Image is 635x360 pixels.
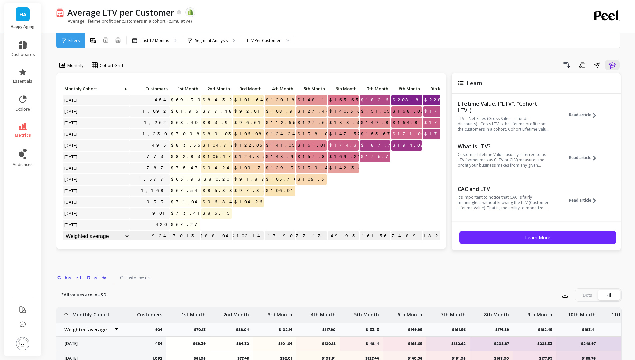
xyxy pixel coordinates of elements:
[360,152,399,162] span: $175.74
[201,152,237,162] span: $105.17
[576,290,598,300] div: Dots
[328,84,359,93] p: 6th Month
[141,38,169,43] p: Last 12 Months
[360,231,390,241] p: $161.56
[171,86,198,91] span: 1st Month
[201,84,233,94] div: Toggle SortBy
[391,140,430,150] span: $194.07
[328,129,367,139] span: $147.53
[233,95,267,105] span: $101.64
[458,186,549,192] p: CAC and LTV
[201,106,238,116] span: $77.48
[459,231,616,244] button: Learn More
[187,9,193,15] img: api.shopify.svg
[145,163,170,173] a: 787
[63,140,79,150] span: [DATE]
[233,186,272,196] span: $97.83
[474,341,509,346] p: $208.87
[233,163,271,173] span: $109.35
[397,307,422,318] p: 6th Month
[61,292,108,298] p: *All values are in
[201,163,233,173] span: $94.24
[484,307,509,318] p: 8th Month
[170,208,205,218] span: $73.41
[265,118,299,128] span: $112.65
[201,140,240,150] span: $104.77
[391,118,428,128] span: $164.82
[423,95,462,105] span: $228.53
[155,341,162,346] p: 454
[194,327,210,332] p: $70.13
[265,163,304,173] span: $129.36
[328,95,362,105] span: $165.65
[441,307,466,318] p: 7th Month
[170,106,202,116] span: $61.95
[171,341,206,346] p: $69.39
[63,106,79,116] span: [DATE]
[233,84,264,93] p: 3rd Month
[63,163,79,173] span: [DATE]
[423,106,467,116] span: $177.93
[56,7,64,17] img: header icon
[233,174,271,184] span: $91.87
[366,327,383,332] p: $133.13
[296,174,334,184] span: $109.30
[265,174,300,184] span: $105.76
[170,84,200,93] p: 1st Month
[13,162,33,167] span: audiences
[170,118,200,128] span: $68.40
[538,327,556,332] p: $182.45
[298,86,325,91] span: 5th Month
[391,84,422,93] p: 8th Month
[11,24,35,29] p: Happy Aging
[170,152,207,162] span: $82.83
[170,220,204,230] span: $67.27
[201,84,232,93] p: 2nd Month
[296,84,328,94] div: Toggle SortBy
[100,62,123,69] span: Cohort Grid
[582,327,600,332] p: $193.41
[568,307,596,318] p: 10th Month
[296,231,327,241] p: $133.13
[234,86,262,91] span: 3rd Month
[354,307,379,318] p: 5th Month
[408,327,426,332] p: $149.95
[153,95,170,105] a: 454
[569,155,591,160] span: Read article
[423,231,454,241] p: $182.45
[19,11,26,18] span: HA
[279,327,296,332] p: $102.14
[265,140,298,150] span: $141.05
[145,152,170,162] a: 773
[233,129,268,139] span: $106.08
[569,198,591,203] span: Read article
[329,86,357,91] span: 6th Month
[181,307,206,318] p: 1st Month
[170,174,207,184] span: $63.93
[265,84,295,93] p: 4th Month
[201,95,236,105] span: $84.32
[452,327,470,332] p: $161.56
[265,186,297,196] span: $106.04
[458,116,549,132] p: LTV = Net Sales (Gross Sales - refunds - discounts) - Costs LTV is the lifetime profit from the c...
[569,185,601,216] button: Read article
[360,118,402,128] span: $149.87
[63,174,79,184] span: [DATE]
[130,231,170,241] p: 924
[527,307,552,318] p: 9th Month
[391,106,426,116] span: $168.00
[391,129,428,139] span: $171.06
[151,208,170,218] a: 901
[223,307,249,318] p: 2nd Month
[361,86,388,91] span: 7th Month
[265,231,295,241] p: $117.90
[391,231,422,241] p: $174.89
[97,292,108,298] strong: USD.
[61,341,119,346] p: [DATE]
[195,38,228,43] p: Segment Analysis
[140,186,170,196] a: 1,168
[264,84,296,94] div: Toggle SortBy
[11,52,35,57] span: dashboards
[322,327,340,332] p: $117.90
[328,106,364,116] span: $140.36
